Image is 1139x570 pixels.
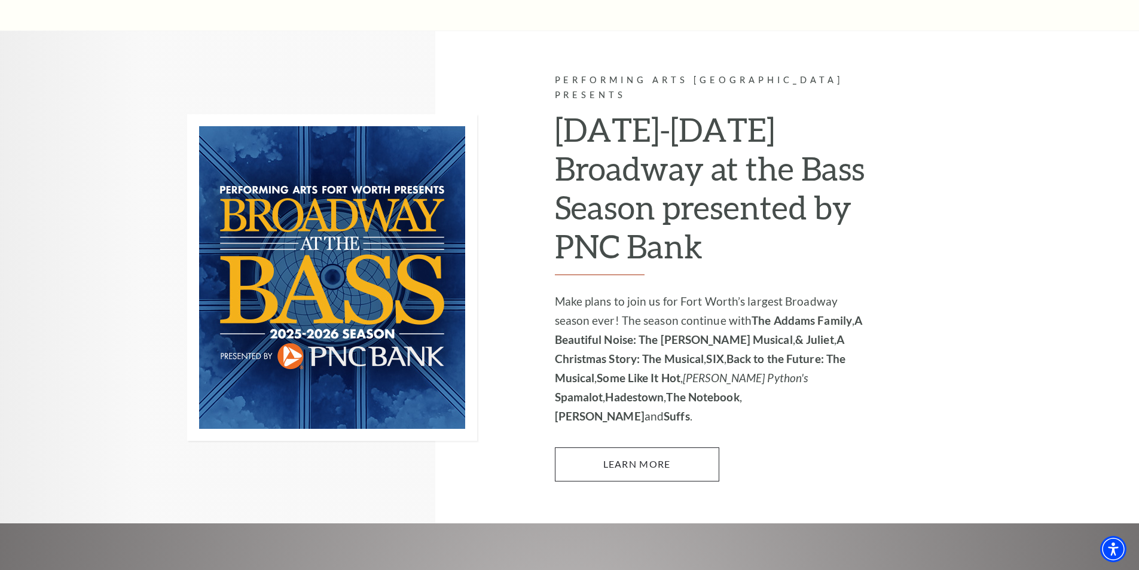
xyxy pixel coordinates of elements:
strong: Suffs [664,409,690,423]
h2: [DATE]-[DATE] Broadway at the Bass Season presented by PNC Bank [555,110,875,275]
p: Performing Arts [GEOGRAPHIC_DATA] Presents [555,73,875,103]
strong: The Addams Family [752,313,852,327]
strong: A Beautiful Noise: The [PERSON_NAME] Musical [555,313,863,346]
strong: A Christmas Story: The Musical [555,333,844,365]
strong: & Juliet [795,333,834,346]
strong: Some Like It Hot [597,371,680,385]
em: [PERSON_NAME] Python's [683,371,808,385]
strong: The Notebook [666,390,739,404]
a: Learn More 2025-2026 Broadway at the Bass Season presented by PNC Bank [555,447,719,481]
strong: Back to the Future: The Musical [555,352,846,385]
strong: Hadestown [605,390,664,404]
strong: SIX [706,352,723,365]
strong: Spamalot [555,390,603,404]
p: Make plans to join us for Fort Worth’s largest Broadway season ever! The season continue with , ,... [555,292,875,426]
div: Accessibility Menu [1100,536,1126,562]
img: Performing Arts Fort Worth Presents [187,114,477,441]
strong: [PERSON_NAME] [555,409,645,423]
